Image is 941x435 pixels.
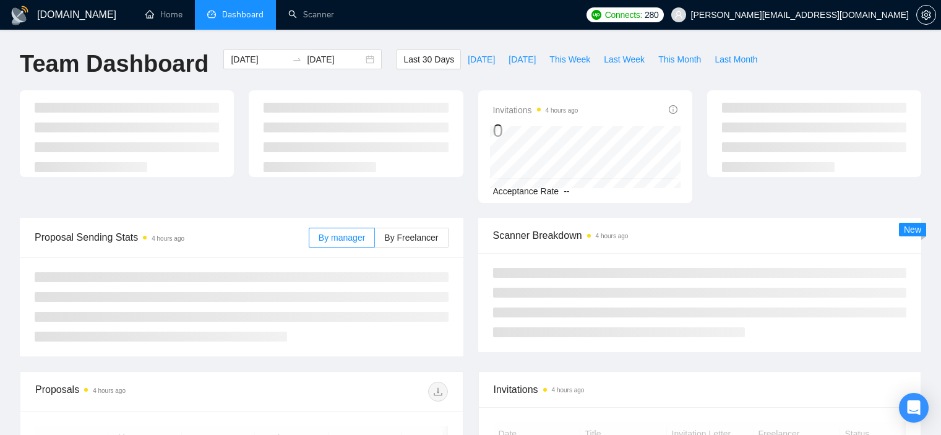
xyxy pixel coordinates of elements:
[552,387,585,394] time: 4 hours ago
[292,54,302,64] span: swap-right
[715,53,757,66] span: Last Month
[917,10,935,20] span: setting
[145,9,183,20] a: homeHome
[645,8,658,22] span: 280
[597,50,651,69] button: Last Week
[543,50,597,69] button: This Week
[93,387,126,394] time: 4 hours ago
[493,103,578,118] span: Invitations
[384,233,438,243] span: By Freelancer
[708,50,764,69] button: Last Month
[509,53,536,66] span: [DATE]
[468,53,495,66] span: [DATE]
[605,8,642,22] span: Connects:
[669,105,677,114] span: info-circle
[564,186,569,196] span: --
[916,10,936,20] a: setting
[651,50,708,69] button: This Month
[596,233,629,239] time: 4 hours ago
[494,382,906,397] span: Invitations
[307,53,363,66] input: End date
[397,50,461,69] button: Last 30 Days
[916,5,936,25] button: setting
[319,233,365,243] span: By manager
[493,186,559,196] span: Acceptance Rate
[288,9,334,20] a: searchScanner
[546,107,578,114] time: 4 hours ago
[604,53,645,66] span: Last Week
[207,10,216,19] span: dashboard
[20,50,208,79] h1: Team Dashboard
[904,225,921,235] span: New
[10,6,30,25] img: logo
[461,50,502,69] button: [DATE]
[899,393,929,423] div: Open Intercom Messenger
[549,53,590,66] span: This Week
[658,53,701,66] span: This Month
[222,9,264,20] span: Dashboard
[403,53,454,66] span: Last 30 Days
[292,54,302,64] span: to
[591,10,601,20] img: upwork-logo.png
[152,235,184,242] time: 4 hours ago
[35,382,241,402] div: Proposals
[231,53,287,66] input: Start date
[674,11,683,19] span: user
[493,119,578,142] div: 0
[502,50,543,69] button: [DATE]
[35,230,309,245] span: Proposal Sending Stats
[493,228,907,243] span: Scanner Breakdown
